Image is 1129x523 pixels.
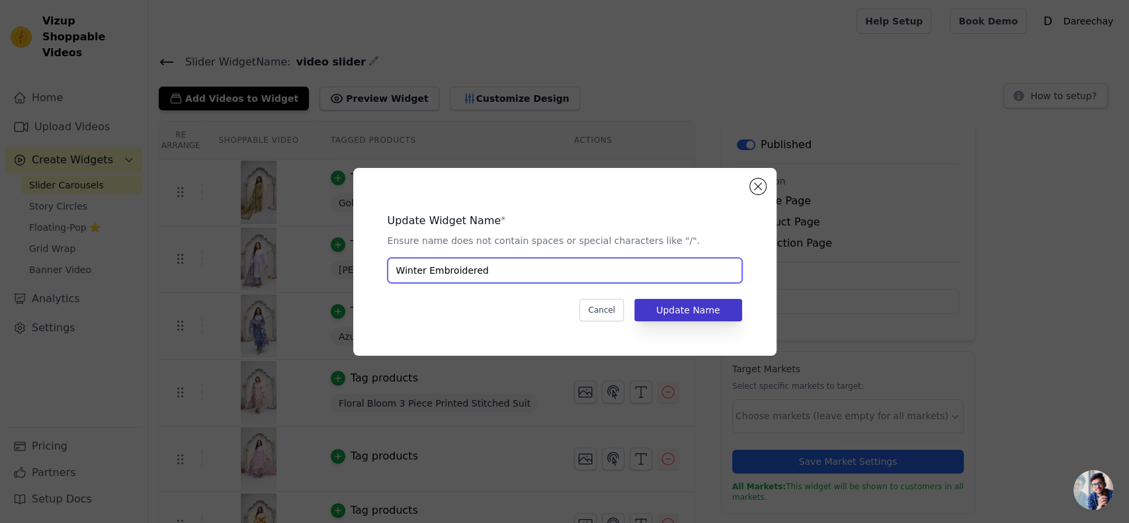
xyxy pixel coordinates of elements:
[634,299,741,321] button: Update Name
[388,234,742,247] p: Ensure name does not contain spaces or special characters like "/".
[1073,470,1113,510] div: Open chat
[750,179,766,194] button: Close modal
[388,213,501,229] legend: Update Widget Name
[579,299,624,321] button: Cancel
